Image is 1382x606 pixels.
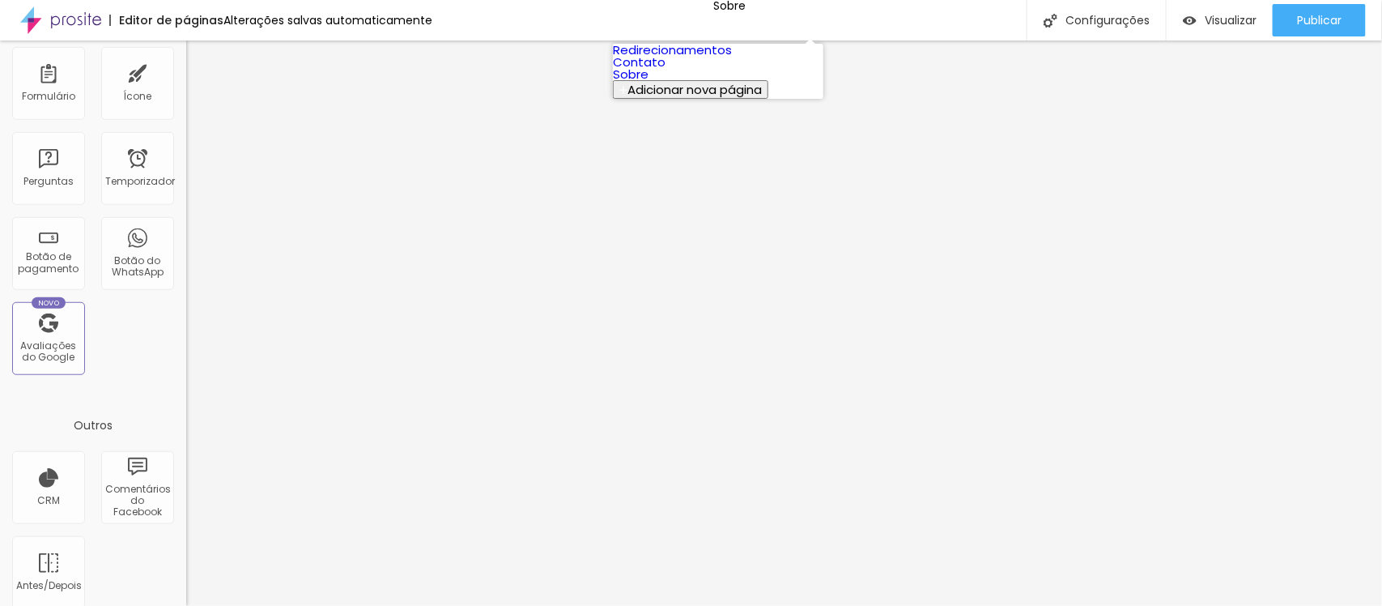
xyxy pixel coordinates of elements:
[105,174,175,188] font: Temporizador
[19,250,79,275] font: Botão de pagamento
[613,80,768,99] button: Adicionar nova página
[105,482,171,519] font: Comentários do Facebook
[613,41,732,58] a: Redirecionamentos
[1167,4,1273,36] button: Visualizar
[1044,14,1057,28] img: Ícone
[23,174,74,188] font: Perguntas
[613,66,648,83] a: Sobre
[38,298,60,308] font: Novo
[22,89,75,103] font: Formulário
[223,12,432,28] font: Alterações salvas automaticamente
[21,339,77,364] font: Avaliações do Google
[1273,4,1366,36] button: Publicar
[16,578,82,592] font: Antes/Depois
[112,254,164,279] font: Botão do WhatsApp
[124,89,152,103] font: Ícone
[627,81,762,98] font: Adicionar nova página
[37,493,60,507] font: CRM
[1297,12,1342,28] font: Publicar
[1183,14,1197,28] img: view-1.svg
[1205,12,1257,28] font: Visualizar
[613,53,665,70] a: Contato
[74,417,113,433] font: Outros
[1065,12,1150,28] font: Configurações
[119,12,223,28] font: Editor de páginas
